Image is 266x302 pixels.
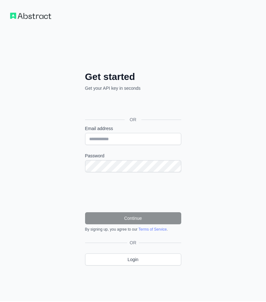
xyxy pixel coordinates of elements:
[85,153,181,159] label: Password
[85,71,181,82] h2: Get started
[85,180,181,205] iframe: reCAPTCHA
[139,227,167,232] a: Terms of Service
[85,85,181,91] p: Get your API key in seconds
[85,125,181,132] label: Email address
[85,253,181,266] a: Login
[82,98,183,112] iframe: Nút Đăng nhập bằng Google
[127,240,139,246] span: OR
[85,212,181,224] button: Continue
[125,116,141,123] span: OR
[85,227,181,232] div: By signing up, you agree to our .
[10,13,51,19] img: Workflow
